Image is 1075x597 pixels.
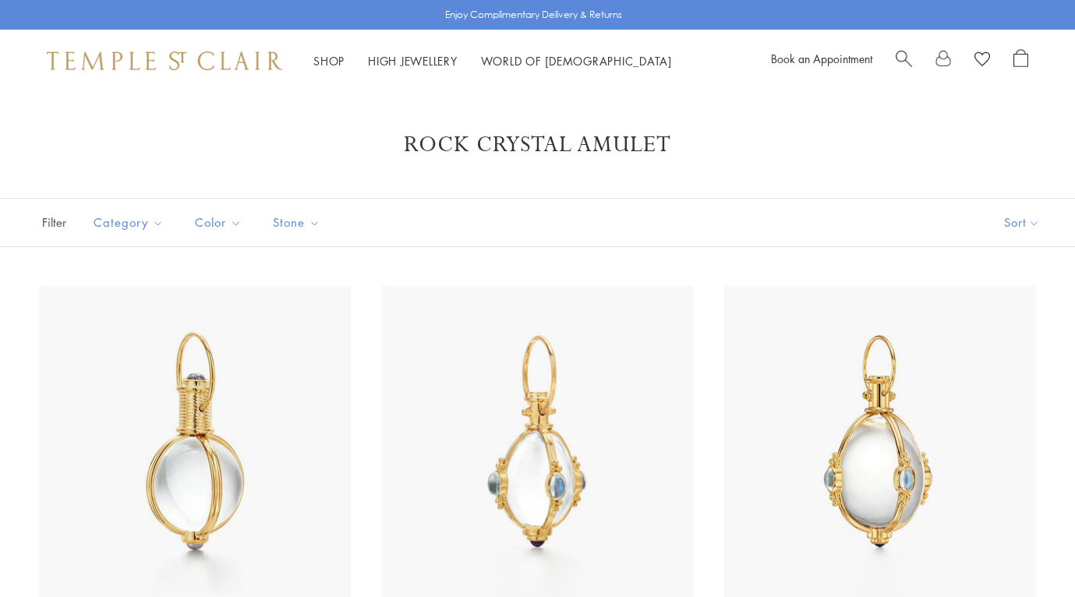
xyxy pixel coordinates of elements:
[261,205,332,240] button: Stone
[265,213,332,232] span: Stone
[969,199,1075,246] button: Show sort by
[974,49,990,72] a: View Wishlist
[187,213,253,232] span: Color
[82,205,175,240] button: Category
[481,53,672,69] a: World of [DEMOGRAPHIC_DATA]World of [DEMOGRAPHIC_DATA]
[368,53,458,69] a: High JewelleryHigh Jewellery
[771,51,872,66] a: Book an Appointment
[896,49,912,72] a: Search
[997,524,1059,581] iframe: Gorgias live chat messenger
[1013,49,1028,72] a: Open Shopping Bag
[445,7,622,23] p: Enjoy Complimentary Delivery & Returns
[313,51,672,71] nav: Main navigation
[313,53,345,69] a: ShopShop
[183,205,253,240] button: Color
[86,213,175,232] span: Category
[47,51,282,70] img: Temple St. Clair
[62,131,1013,159] h1: Rock Crystal Amulet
